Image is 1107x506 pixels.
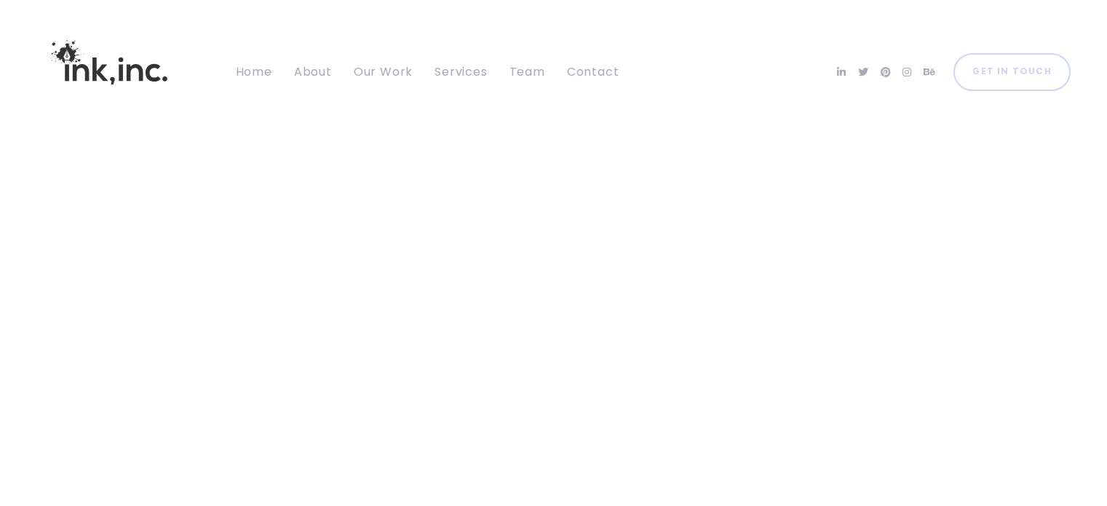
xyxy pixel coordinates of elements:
a: Get in Touch [953,53,1071,91]
span: About [294,63,332,80]
span: Team [509,63,545,80]
span: Home [236,63,272,80]
span: Contact [567,63,619,80]
span: Our Work [354,63,413,80]
span: Services [435,63,487,80]
span: Get in Touch [972,63,1051,80]
img: Ink, Inc. | Marketing Agency [36,13,182,111]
